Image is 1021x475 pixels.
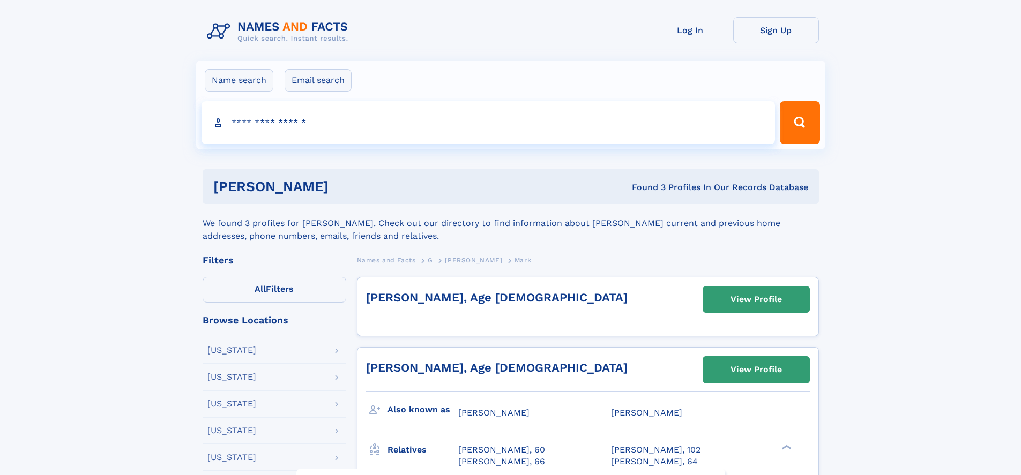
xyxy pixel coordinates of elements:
span: G [428,257,433,264]
div: [US_STATE] [207,453,256,462]
a: Sign Up [733,17,819,43]
h3: Relatives [387,441,458,459]
span: [PERSON_NAME] [611,408,682,418]
div: ❯ [779,443,792,450]
h3: Also known as [387,401,458,419]
div: We found 3 profiles for [PERSON_NAME]. Check out our directory to find information about [PERSON_... [203,204,819,243]
div: [US_STATE] [207,346,256,355]
a: [PERSON_NAME], Age [DEMOGRAPHIC_DATA] [366,291,628,304]
label: Email search [285,69,352,92]
a: [PERSON_NAME], 66 [458,456,545,468]
a: G [428,253,433,267]
a: Log In [647,17,733,43]
h1: [PERSON_NAME] [213,180,480,193]
a: Names and Facts [357,253,416,267]
div: Browse Locations [203,315,346,325]
a: [PERSON_NAME], 64 [611,456,698,468]
input: search input [202,101,776,144]
div: [US_STATE] [207,373,256,381]
button: Search Button [780,101,819,144]
span: [PERSON_NAME] [445,257,502,264]
a: [PERSON_NAME], 102 [611,444,700,456]
a: View Profile [703,357,809,382]
div: Found 3 Profiles In Our Records Database [480,182,808,193]
div: View Profile [731,357,782,382]
a: [PERSON_NAME] [445,253,502,267]
a: View Profile [703,286,809,312]
a: [PERSON_NAME], 60 [458,444,545,456]
label: Name search [205,69,273,92]
span: [PERSON_NAME] [458,408,530,418]
div: Filters [203,255,346,265]
span: All [255,284,266,294]
label: Filters [203,277,346,303]
a: [PERSON_NAME], Age [DEMOGRAPHIC_DATA] [366,361,628,374]
span: Mark [515,257,531,264]
div: [US_STATE] [207,399,256,408]
div: View Profile [731,287,782,312]
img: Logo Names and Facts [203,17,357,46]
div: [US_STATE] [207,426,256,435]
